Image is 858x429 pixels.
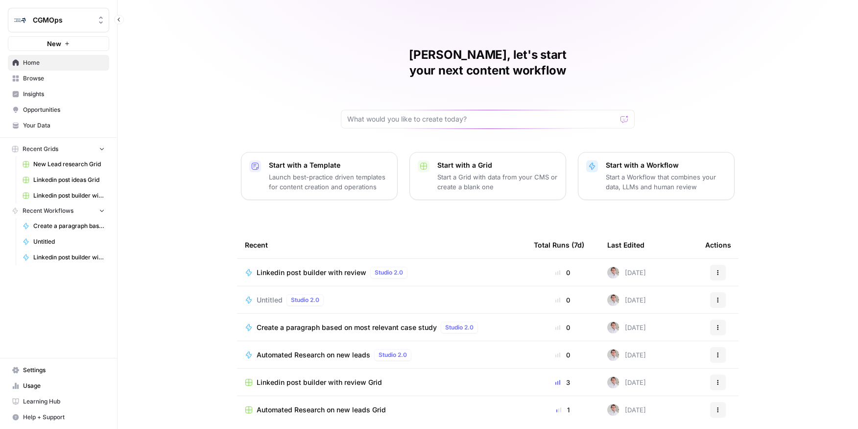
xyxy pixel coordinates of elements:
[18,218,109,234] a: Create a paragraph based on most relevant case study
[241,152,398,200] button: Start with a TemplateLaunch best-practice driven templates for content creation and operations
[347,114,617,124] input: What would you like to create today?
[606,172,726,192] p: Start a Workflow that combines your data, LLMs and human review
[437,160,558,170] p: Start with a Grid
[8,394,109,409] a: Learning Hub
[257,350,370,360] span: Automated Research on new leads
[8,102,109,118] a: Opportunities
[607,404,646,416] div: [DATE]
[33,222,105,230] span: Create a paragraph based on most relevant case study
[33,160,105,169] span: New Lead research Grid
[607,267,619,278] img: gb5sba3xopuoyap1i3ljhgpw2lzq
[437,172,558,192] p: Start a Grid with data from your CMS or create a blank one
[23,105,105,114] span: Opportunities
[33,176,105,184] span: Linkedin post ideas Grid
[257,323,437,332] span: Create a paragraph based on most relevant case study
[23,413,105,422] span: Help + Support
[534,231,584,258] div: Total Runs (7d)
[8,55,109,71] a: Home
[8,409,109,425] button: Help + Support
[445,323,474,332] span: Studio 2.0
[8,378,109,394] a: Usage
[534,323,592,332] div: 0
[11,11,29,29] img: CGMOps Logo
[607,294,646,306] div: [DATE]
[23,121,105,130] span: Your Data
[23,381,105,390] span: Usage
[534,350,592,360] div: 0
[245,267,518,278] a: Linkedin post builder with reviewStudio 2.0
[33,237,105,246] span: Untitled
[245,405,518,415] a: Automated Research on new leads Grid
[607,322,619,333] img: gb5sba3xopuoyap1i3ljhgpw2lzq
[607,322,646,333] div: [DATE]
[18,172,109,188] a: Linkedin post ideas Grid
[291,296,319,304] span: Studio 2.0
[245,378,518,387] a: Linkedin post builder with review Grid
[578,152,735,200] button: Start with a WorkflowStart a Workflow that combines your data, LLMs and human review
[607,294,619,306] img: gb5sba3xopuoyap1i3ljhgpw2lzq
[257,295,283,305] span: Untitled
[245,349,518,361] a: Automated Research on new leadsStudio 2.0
[607,404,619,416] img: gb5sba3xopuoyap1i3ljhgpw2lzq
[8,71,109,86] a: Browse
[245,294,518,306] a: UntitledStudio 2.0
[8,8,109,32] button: Workspace: CGMOps
[47,39,61,49] span: New
[607,377,619,388] img: gb5sba3xopuoyap1i3ljhgpw2lzq
[705,231,731,258] div: Actions
[8,203,109,218] button: Recent Workflows
[8,118,109,133] a: Your Data
[375,268,403,277] span: Studio 2.0
[341,47,635,78] h1: [PERSON_NAME], let's start your next content workflow
[606,160,726,170] p: Start with a Workflow
[33,191,105,200] span: Linkedin post builder with review Grid
[257,268,366,278] span: Linkedin post builder with review
[607,231,644,258] div: Last Edited
[23,366,105,375] span: Settings
[607,377,646,388] div: [DATE]
[33,253,105,262] span: Linkedin post builder with review
[257,378,382,387] span: Linkedin post builder with review Grid
[607,349,619,361] img: gb5sba3xopuoyap1i3ljhgpw2lzq
[607,267,646,278] div: [DATE]
[18,188,109,203] a: Linkedin post builder with review Grid
[245,231,518,258] div: Recent
[23,397,105,406] span: Learning Hub
[18,234,109,250] a: Untitled
[23,206,73,215] span: Recent Workflows
[245,322,518,333] a: Create a paragraph based on most relevant case studyStudio 2.0
[8,142,109,156] button: Recent Grids
[23,90,105,99] span: Insights
[534,295,592,305] div: 0
[8,86,109,102] a: Insights
[23,58,105,67] span: Home
[607,349,646,361] div: [DATE]
[269,172,389,192] p: Launch best-practice driven templates for content creation and operations
[8,362,109,378] a: Settings
[534,268,592,278] div: 0
[257,405,386,415] span: Automated Research on new leads Grid
[409,152,566,200] button: Start with a GridStart a Grid with data from your CMS or create a blank one
[379,351,407,359] span: Studio 2.0
[534,405,592,415] div: 1
[18,250,109,265] a: Linkedin post builder with review
[534,378,592,387] div: 3
[23,145,58,153] span: Recent Grids
[269,160,389,170] p: Start with a Template
[8,36,109,51] button: New
[18,156,109,172] a: New Lead research Grid
[23,74,105,83] span: Browse
[33,15,92,25] span: CGMOps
